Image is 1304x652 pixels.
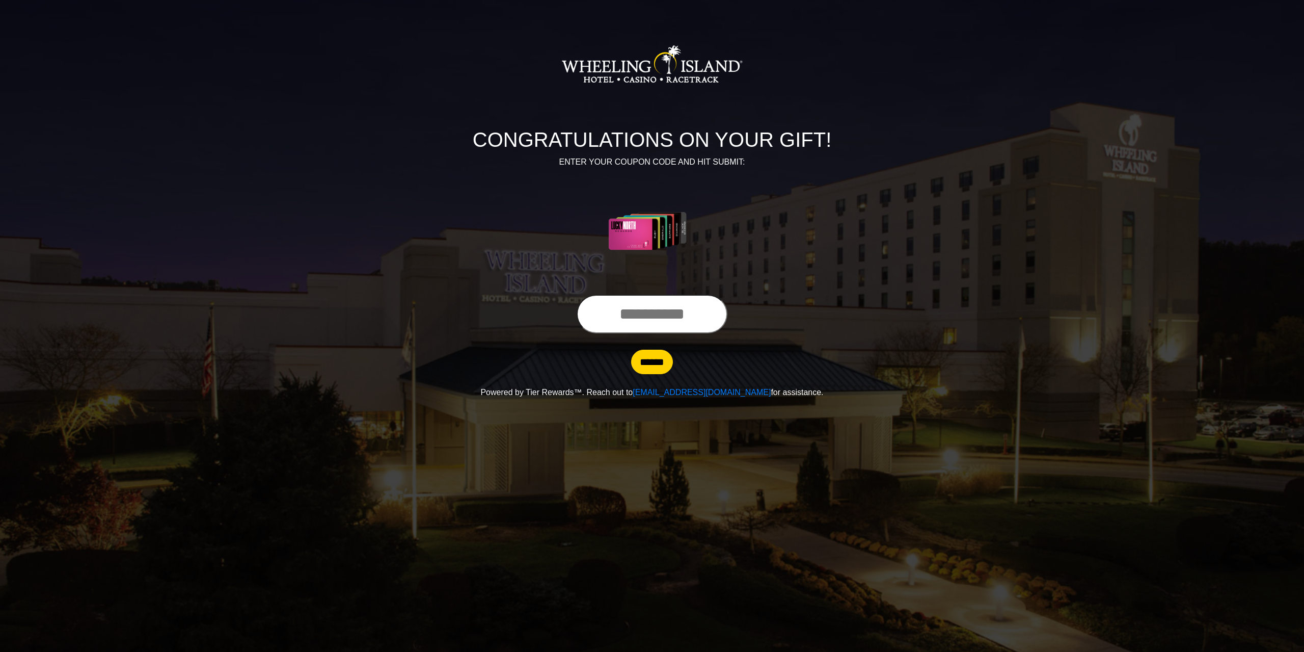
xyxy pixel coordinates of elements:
[584,180,720,282] img: Center Image
[480,388,823,397] span: Powered by Tier Rewards™. Reach out to for assistance.
[369,127,935,152] h1: CONGRATULATIONS ON YOUR GIFT!
[561,13,743,115] img: Logo
[633,388,771,397] a: [EMAIL_ADDRESS][DOMAIN_NAME]
[369,156,935,168] p: ENTER YOUR COUPON CODE AND HIT SUBMIT:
